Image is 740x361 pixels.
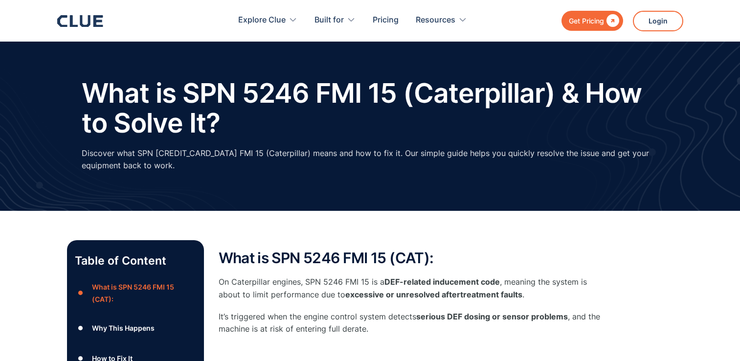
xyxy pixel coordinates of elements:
[75,281,196,305] a: ●What is SPN 5246 FMI 15 (CAT):
[92,322,155,334] div: Why This Happens
[82,147,659,172] p: Discover what SPN [CREDIT_CARD_DATA] FMI 15 (Caterpillar) means and how to fix it. Our simple gui...
[238,5,286,36] div: Explore Clue
[373,5,399,36] a: Pricing
[416,5,467,36] div: Resources
[416,312,568,321] strong: serious DEF dosing or sensor problems
[92,281,196,305] div: What is SPN 5246 FMI 15 (CAT):
[219,311,610,335] p: It’s triggered when the engine control system detects , and the machine is at risk of entering fu...
[75,253,196,269] p: Table of Content
[75,321,196,336] a: ●Why This Happens
[416,5,455,36] div: Resources
[561,11,623,31] a: Get Pricing
[82,78,659,137] h1: What is SPN 5246 FMI 15 (Caterpillar) & How to Solve It?
[314,5,356,36] div: Built for
[345,290,522,299] strong: excessive or unresolved aftertreatment faults
[604,15,619,27] div: 
[219,250,610,266] h2: What is SPN 5246 FMI 15 (CAT):
[384,277,500,287] strong: DEF-related inducement code
[219,276,610,300] p: On Caterpillar engines, SPN 5246 FMI 15 is a , meaning the system is about to limit performance d...
[314,5,344,36] div: Built for
[219,345,610,357] p: ‍
[75,286,87,300] div: ●
[238,5,297,36] div: Explore Clue
[75,321,87,336] div: ●
[569,15,604,27] div: Get Pricing
[633,11,683,31] a: Login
